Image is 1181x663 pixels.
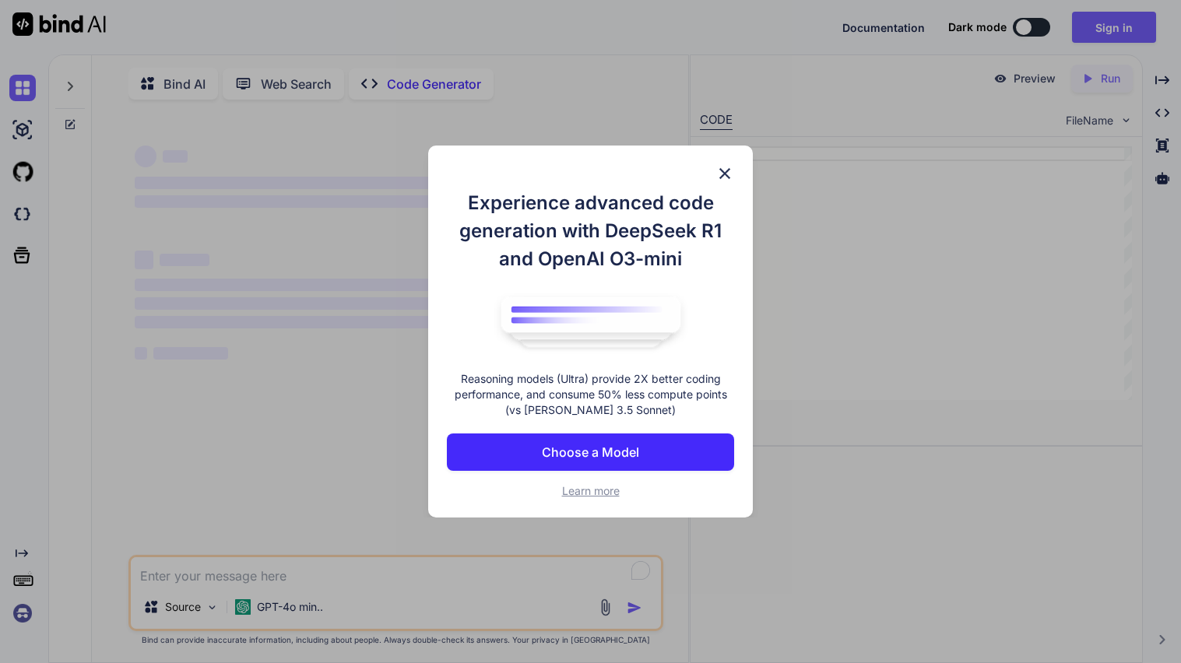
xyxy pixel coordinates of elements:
p: Reasoning models (Ultra) provide 2X better coding performance, and consume 50% less compute point... [447,371,734,418]
button: Choose a Model [447,433,734,471]
h1: Experience advanced code generation with DeepSeek R1 and OpenAI O3-mini [447,189,734,273]
p: Choose a Model [542,443,639,461]
span: Learn more [562,484,620,497]
img: bind logo [490,289,692,356]
img: close [715,164,734,183]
